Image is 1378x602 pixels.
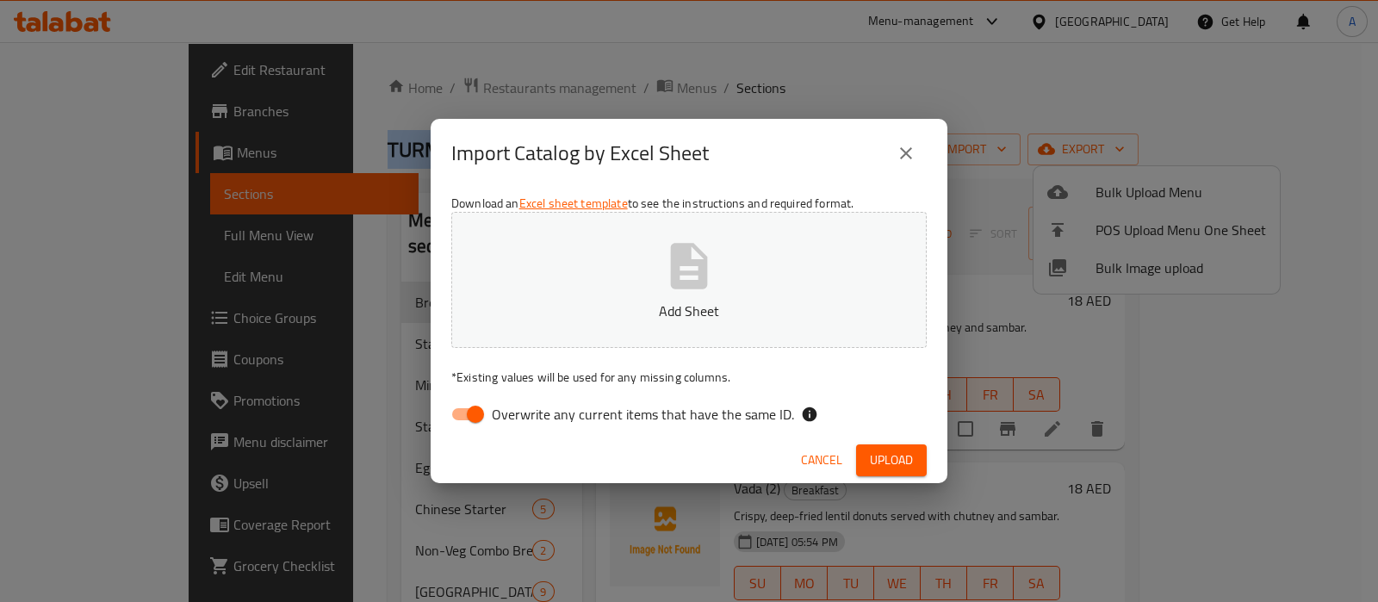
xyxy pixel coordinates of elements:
[870,450,913,471] span: Upload
[451,212,927,348] button: Add Sheet
[856,444,927,476] button: Upload
[451,140,709,167] h2: Import Catalog by Excel Sheet
[801,450,842,471] span: Cancel
[794,444,849,476] button: Cancel
[478,301,900,321] p: Add Sheet
[885,133,927,174] button: close
[492,404,794,425] span: Overwrite any current items that have the same ID.
[451,369,927,386] p: Existing values will be used for any missing columns.
[801,406,818,423] svg: If the overwrite option isn't selected, then the items that match an existing ID will be ignored ...
[519,192,628,214] a: Excel sheet template
[431,188,947,438] div: Download an to see the instructions and required format.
